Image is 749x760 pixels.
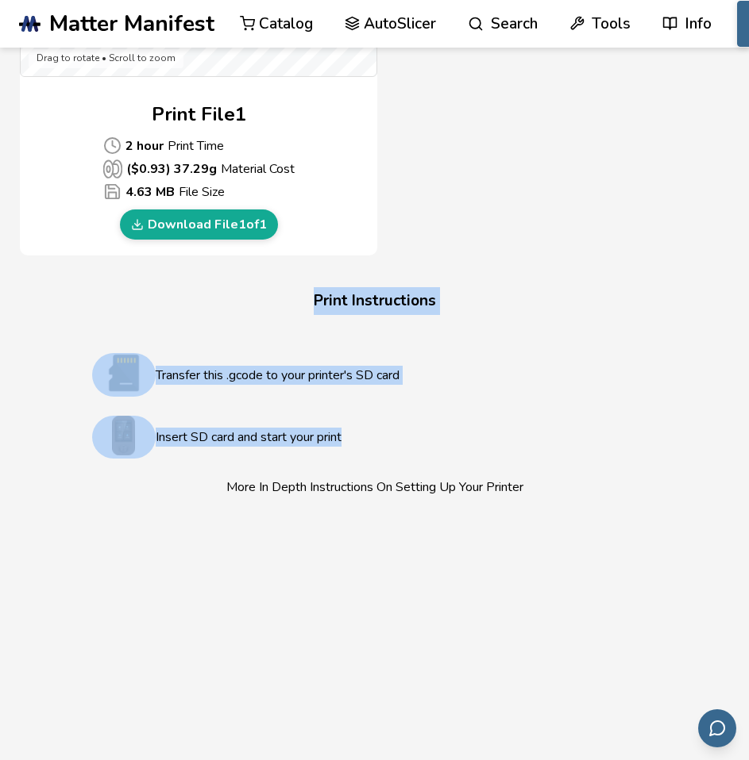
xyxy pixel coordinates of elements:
p: Insert SD card and start your print [156,428,658,447]
span: Matter Manifest [49,11,214,36]
b: 4.63 MB [125,182,175,202]
span: Average Cost [103,159,122,178]
span: Average Cost [103,182,122,201]
p: File Size [103,182,295,202]
b: ($ 0.93 ) 37.29 g [126,159,217,178]
button: Send feedback via email [698,709,736,747]
img: Start print [92,416,156,455]
b: 2 hour [125,136,164,155]
p: Print Time [103,136,295,155]
h4: Print Instructions [73,287,677,315]
img: SD card [92,353,156,393]
a: Download File1of1 [120,209,278,240]
h2: Print File 1 [152,101,246,129]
span: Average Cost [103,136,122,155]
p: More In Depth Instructions On Setting Up Your Printer [92,478,658,497]
p: Material Cost [103,159,295,178]
div: Drag to rotate • Scroll to zoom [29,49,183,68]
p: Transfer this .gcode to your printer's SD card [156,366,658,385]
